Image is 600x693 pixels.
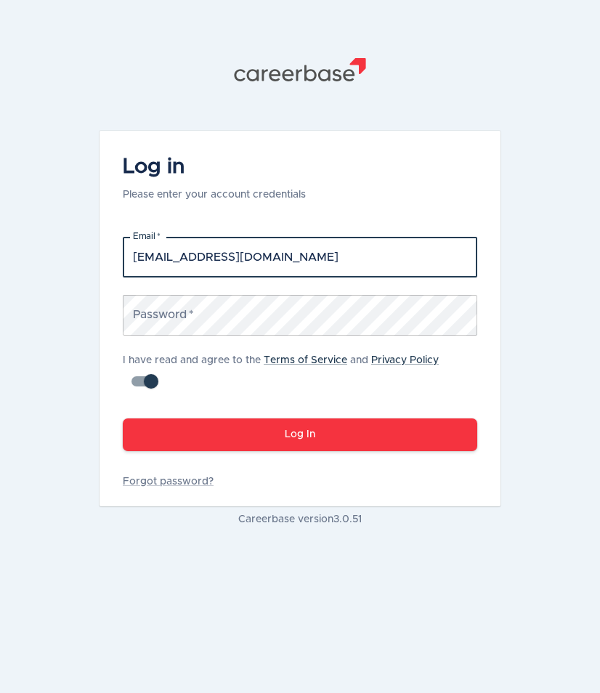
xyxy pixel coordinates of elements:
[123,187,306,202] p: Please enter your account credentials
[123,154,306,180] h4: Log in
[123,418,477,451] button: Log In
[133,230,161,243] label: Email
[100,512,500,527] p: Careerbase version 3.0.51
[371,355,439,365] a: Privacy Policy
[123,353,477,368] p: I have read and agree to the and
[123,474,477,489] a: Forgot password?
[264,355,347,365] a: Terms of Service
